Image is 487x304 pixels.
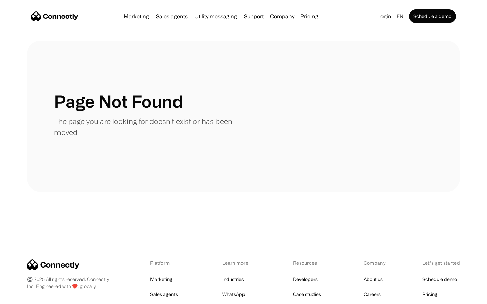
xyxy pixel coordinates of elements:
[121,14,152,19] a: Marketing
[54,91,183,111] h1: Page Not Found
[298,14,321,19] a: Pricing
[364,275,383,284] a: About us
[422,275,457,284] a: Schedule demo
[364,259,387,267] div: Company
[222,275,244,284] a: Industries
[422,259,460,267] div: Let’s get started
[192,14,240,19] a: Utility messaging
[222,289,245,299] a: WhatsApp
[422,289,437,299] a: Pricing
[293,275,318,284] a: Developers
[270,11,294,21] div: Company
[14,292,41,302] ul: Language list
[150,275,172,284] a: Marketing
[293,289,321,299] a: Case studies
[364,289,381,299] a: Careers
[241,14,266,19] a: Support
[54,116,243,138] p: The page you are looking for doesn't exist or has been moved.
[293,259,328,267] div: Resources
[222,259,258,267] div: Learn more
[150,259,187,267] div: Platform
[7,292,41,302] aside: Language selected: English
[397,11,403,21] div: en
[153,14,190,19] a: Sales agents
[150,289,178,299] a: Sales agents
[409,9,456,23] a: Schedule a demo
[375,11,394,21] a: Login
